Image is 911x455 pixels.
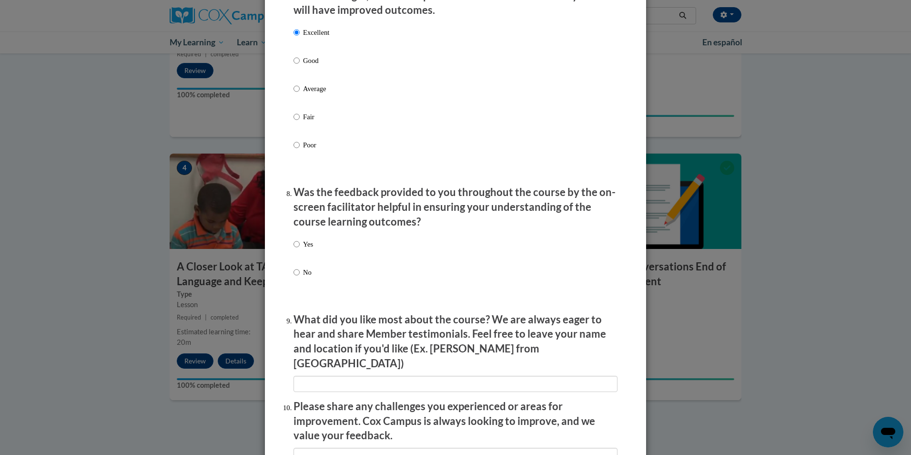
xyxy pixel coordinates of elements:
input: Average [294,83,300,94]
p: Good [303,55,329,66]
p: Was the feedback provided to you throughout the course by the on-screen facilitator helpful in en... [294,185,617,229]
p: Yes [303,239,313,249]
p: Please share any challenges you experienced or areas for improvement. Cox Campus is always lookin... [294,399,617,443]
input: No [294,267,300,278]
input: Poor [294,140,300,150]
input: Fair [294,112,300,122]
p: Excellent [303,27,329,38]
p: No [303,267,313,278]
p: Fair [303,112,329,122]
p: What did you like most about the course? We are always eager to hear and share Member testimonial... [294,312,617,371]
p: Average [303,83,329,94]
input: Good [294,55,300,66]
input: Excellent [294,27,300,38]
input: Yes [294,239,300,249]
p: Poor [303,140,329,150]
